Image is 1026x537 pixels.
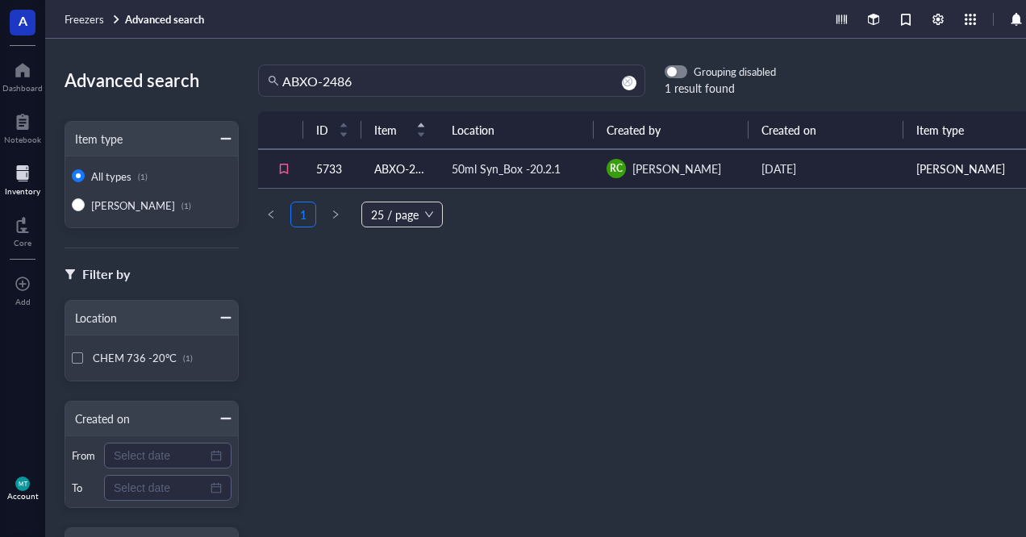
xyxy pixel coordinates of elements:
[138,172,148,181] div: (1)
[82,264,130,285] div: Filter by
[19,481,27,487] span: MT
[694,65,776,79] div: Grouping disabled
[439,111,594,149] th: Location
[72,481,98,495] div: To
[290,202,316,227] li: 1
[91,169,131,184] span: All types
[371,202,433,227] span: 25 / page
[14,212,31,248] a: Core
[65,11,104,27] span: Freezers
[594,111,749,149] th: Created by
[632,160,721,177] span: [PERSON_NAME]
[303,149,361,188] td: 5733
[291,202,315,227] a: 1
[258,202,284,227] li: Previous Page
[610,161,623,176] span: RC
[361,149,439,188] td: ABXO-2486
[65,410,130,427] div: Created on
[14,238,31,248] div: Core
[114,479,207,497] input: Select date
[266,210,276,219] span: left
[91,198,175,213] span: [PERSON_NAME]
[181,201,191,210] div: (1)
[761,160,890,177] div: [DATE]
[5,186,40,196] div: Inventory
[323,202,348,227] button: right
[258,202,284,227] button: left
[331,210,340,219] span: right
[361,202,443,227] div: Page Size
[114,447,207,464] input: Select date
[4,135,41,144] div: Notebook
[316,121,329,139] span: ID
[323,202,348,227] li: Next Page
[361,111,439,149] th: Item
[65,65,239,95] div: Advanced search
[7,491,39,501] div: Account
[65,12,122,27] a: Freezers
[19,10,27,31] span: A
[15,297,31,306] div: Add
[65,309,117,327] div: Location
[4,109,41,144] a: Notebook
[183,353,193,363] div: (1)
[303,111,361,149] th: ID
[125,12,207,27] a: Advanced search
[374,121,407,139] span: Item
[65,130,123,148] div: Item type
[749,111,903,149] th: Created on
[5,160,40,196] a: Inventory
[72,448,98,463] div: From
[2,57,43,93] a: Dashboard
[665,79,776,97] div: 1 result found
[452,160,561,177] div: 50ml Syn_Box -20.2.1
[2,83,43,93] div: Dashboard
[93,350,177,365] span: CHEM 736 -20°C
